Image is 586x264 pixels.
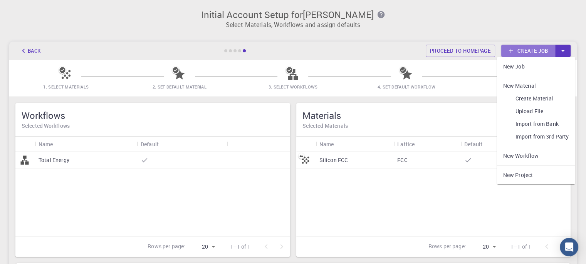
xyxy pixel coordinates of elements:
[426,45,495,57] a: Proceed to homepage
[497,169,575,181] a: New Project
[501,45,555,57] a: Create job
[14,9,572,20] h3: Initial Account Setup for [PERSON_NAME]
[22,122,284,130] h6: Selected Workflows
[497,79,575,92] li: New Material
[497,117,575,130] a: Import from Bank
[188,241,217,252] div: 20
[148,242,185,251] p: Rows per page:
[15,5,43,12] span: Support
[464,137,482,152] div: Default
[319,156,348,164] p: Silicon FCC
[268,84,317,90] span: 3. Select Workflows
[22,109,284,122] h5: Workflows
[296,137,316,152] div: Icon
[428,242,466,251] p: Rows per page:
[378,84,435,90] span: 4. Set Default Workflow
[497,130,575,143] a: Import from 3rd Party
[39,137,53,152] div: Name
[469,241,498,252] div: 20
[43,84,89,90] span: 1. Select Materials
[510,243,531,251] p: 1–1 of 1
[302,109,565,122] h5: Materials
[393,137,460,152] div: Lattice
[397,156,407,164] p: FCC
[460,137,529,152] div: Default
[319,137,334,152] div: Name
[53,138,65,150] button: Sort
[415,138,427,150] button: Sort
[14,20,572,29] p: Select Materials, Workflows and assign defaults
[35,137,137,152] div: Name
[482,138,495,150] button: Sort
[15,45,45,57] button: Back
[153,84,207,90] span: 2. Set Default Material
[230,243,250,251] p: 1–1 of 1
[497,105,575,117] a: Upload File
[397,137,415,152] div: Lattice
[39,156,69,164] p: Total Energy
[137,137,227,152] div: Default
[159,138,171,150] button: Sort
[141,137,159,152] div: Default
[497,92,575,105] a: Create Material
[497,60,575,73] a: New Job
[302,122,565,130] h6: Selected Materials
[334,138,346,150] button: Sort
[316,137,394,152] div: Name
[560,238,578,256] div: Open Intercom Messenger
[15,137,35,152] div: Icon
[497,149,575,162] a: New Workflow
